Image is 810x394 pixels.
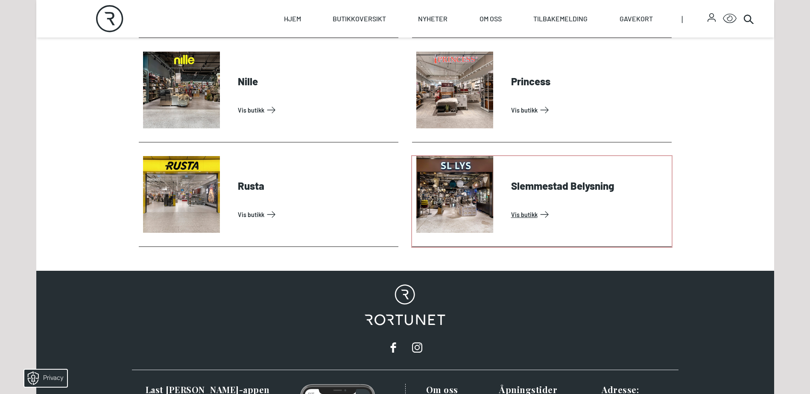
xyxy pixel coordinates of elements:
a: facebook [385,339,402,356]
a: Vis Butikk: Slemmestad Belysning [511,208,668,221]
button: Open Accessibility Menu [723,12,737,26]
iframe: Manage Preferences [9,367,78,390]
a: Vis Butikk: Princess [511,103,668,117]
a: Vis Butikk: Rusta [238,208,395,221]
a: instagram [409,339,426,356]
a: Vis Butikk: Nille [238,103,395,117]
